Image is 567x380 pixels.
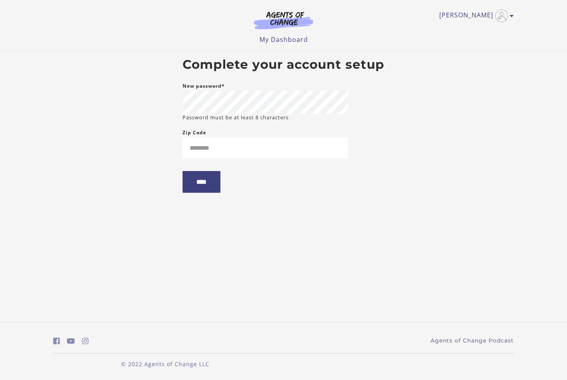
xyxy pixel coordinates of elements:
[183,81,225,91] label: New password*
[82,337,89,345] i: https://www.instagram.com/agentsofchangeprep/ (Open in a new window)
[246,11,321,29] img: Agents of Change Logo
[183,57,384,72] h2: Complete your account setup
[439,9,510,22] a: Toggle menu
[259,35,308,44] a: My Dashboard
[431,337,514,345] a: Agents of Change Podcast
[53,360,277,368] p: © 2022 Agents of Change LLC
[82,335,89,347] a: https://www.instagram.com/agentsofchangeprep/ (Open in a new window)
[67,337,75,345] i: https://www.youtube.com/c/AgentsofChangeTestPrepbyMeaganMitchell (Open in a new window)
[53,337,60,345] i: https://www.facebook.com/groups/aswbtestprep (Open in a new window)
[67,335,75,347] a: https://www.youtube.com/c/AgentsofChangeTestPrepbyMeaganMitchell (Open in a new window)
[183,128,206,137] label: Zip Code
[53,335,60,347] a: https://www.facebook.com/groups/aswbtestprep (Open in a new window)
[183,114,289,121] small: Password must be at least 8 characters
